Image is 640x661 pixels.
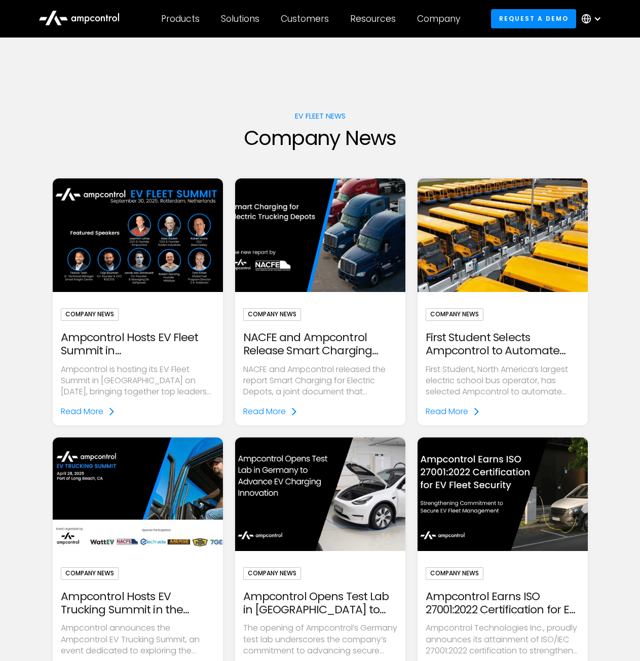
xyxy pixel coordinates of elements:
[243,308,301,320] div: Company News
[417,13,460,24] div: Company
[426,364,580,398] p: First Student, North America’s largest electric school bus operator, has selected Ampcontrol to a...
[61,364,215,398] p: Ampcontrol is hosting its EV Fleet Summit in [GEOGRAPHIC_DATA] on [DATE], bringing together top l...
[61,406,116,417] a: Read More
[281,13,329,24] div: Customers
[61,331,215,358] div: Ampcontrol Hosts EV Fleet Summit in [GEOGRAPHIC_DATA] to Advance Electric Fleet Management in [GE...
[244,126,396,150] h1: Company News
[161,13,200,24] div: Products
[426,622,580,656] p: Ampcontrol Technologies Inc., proudly announces its attainment of ISO/IEC 27001:2022 certificatio...
[243,331,397,358] div: NACFE and Ampcontrol Release Smart Charging Report for Electric Truck Depots
[491,9,576,28] a: Request a demo
[61,406,103,417] div: Read More
[243,364,397,398] p: NACFE and Ampcontrol released the report Smart Charging for Electric Depots, a joint document tha...
[221,13,259,24] div: Solutions
[243,567,301,579] div: Company News
[426,590,580,617] div: Ampcontrol Earns ISO 27001:2022 Certification for EV Fleet Security
[61,590,215,617] div: Ampcontrol Hosts EV Trucking Summit in the [GEOGRAPHIC_DATA]
[61,622,215,656] p: Ampcontrol announces the Ampcontrol EV Trucking Summit, an event dedicated to exploring the futur...
[350,13,396,24] div: Resources
[426,331,580,358] div: First Student Selects Ampcontrol to Automate Electric Transportation
[243,622,397,656] p: The opening of Ampcontrol’s Germany test lab underscores the company’s commitment to advancing se...
[426,567,483,579] div: Company News
[426,406,480,417] a: Read More
[243,590,397,617] div: Ampcontrol Opens Test Lab in [GEOGRAPHIC_DATA] to Advance EV Charging Innovation
[243,406,286,417] div: Read More
[426,406,468,417] div: Read More
[243,406,298,417] a: Read More
[295,111,346,122] div: EV fleet news
[426,308,483,320] div: Company News
[61,567,119,579] div: Company News
[61,308,119,320] div: Company News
